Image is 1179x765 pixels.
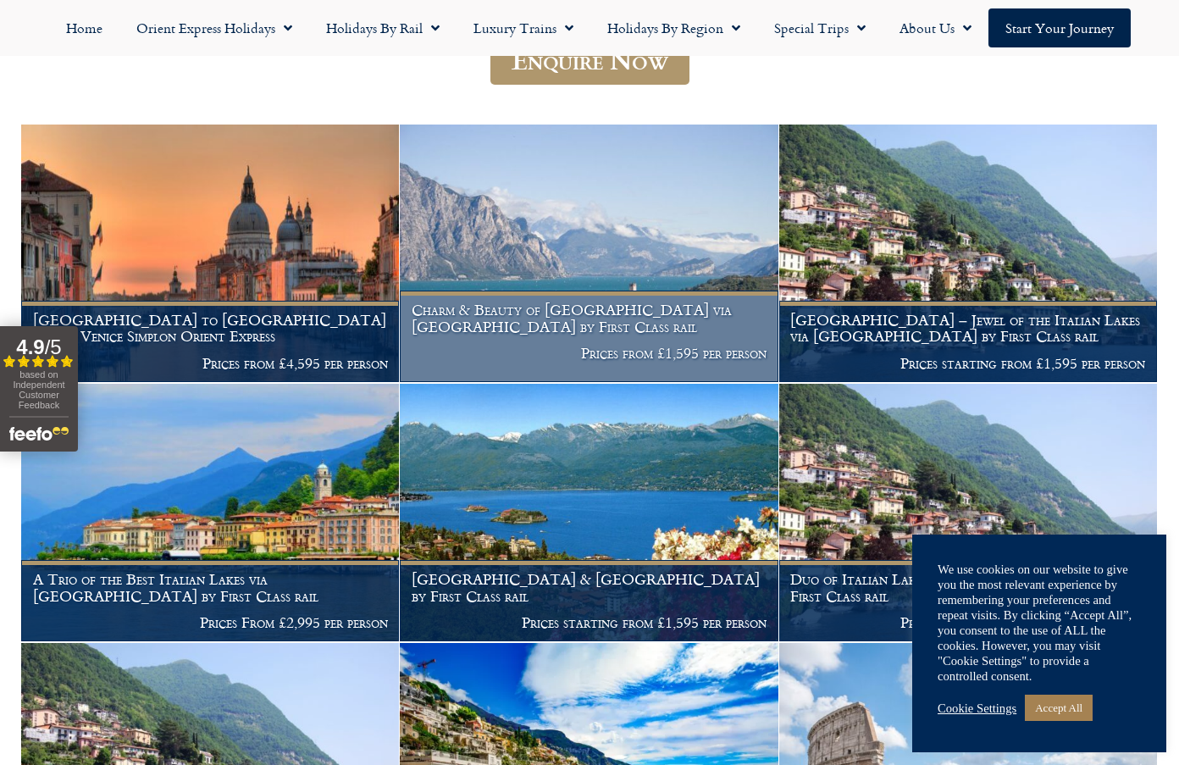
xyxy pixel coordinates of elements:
[400,125,778,383] a: Charm & Beauty of [GEOGRAPHIC_DATA] via [GEOGRAPHIC_DATA] by First Class rail Prices from £1,595 ...
[8,8,1171,47] nav: Menu
[779,125,1158,383] a: [GEOGRAPHIC_DATA] – Jewel of the Italian Lakes via [GEOGRAPHIC_DATA] by First Class rail Prices s...
[119,8,309,47] a: Orient Express Holidays
[1025,695,1093,721] a: Accept All
[21,384,400,642] a: A Trio of the Best Italian Lakes via [GEOGRAPHIC_DATA] by First Class rail Prices From £2,995 per...
[33,614,388,631] p: Prices From £2,995 per person
[412,345,767,362] p: Prices from £1,595 per person
[938,562,1141,684] div: We use cookies on our website to give you the most relevant experience by remembering your prefer...
[590,8,757,47] a: Holidays by Region
[790,355,1145,372] p: Prices starting from £1,595 per person
[883,8,988,47] a: About Us
[757,8,883,47] a: Special Trips
[938,701,1016,716] a: Cookie Settings
[21,125,399,382] img: Orient Express Special Venice compressed
[49,8,119,47] a: Home
[790,614,1145,631] p: Prices starting from £1,995 per person
[457,8,590,47] a: Luxury Trains
[790,571,1145,604] h1: Duo of Italian Lakes via [GEOGRAPHIC_DATA] by First Class rail
[412,302,767,335] h1: Charm & Beauty of [GEOGRAPHIC_DATA] via [GEOGRAPHIC_DATA] by First Class rail
[21,125,400,383] a: [GEOGRAPHIC_DATA] to [GEOGRAPHIC_DATA] on the Venice Simplon Orient Express Prices from £4,595 pe...
[490,35,689,85] a: Enquire Now
[412,571,767,604] h1: [GEOGRAPHIC_DATA] & [GEOGRAPHIC_DATA] by First Class rail
[988,8,1131,47] a: Start your Journey
[779,384,1158,642] a: Duo of Italian Lakes via [GEOGRAPHIC_DATA] by First Class rail Prices starting from £1,995 per pe...
[412,614,767,631] p: Prices starting from £1,595 per person
[33,571,388,604] h1: A Trio of the Best Italian Lakes via [GEOGRAPHIC_DATA] by First Class rail
[33,355,388,372] p: Prices from £4,595 per person
[309,8,457,47] a: Holidays by Rail
[400,384,778,642] a: [GEOGRAPHIC_DATA] & [GEOGRAPHIC_DATA] by First Class rail Prices starting from £1,595 per person
[33,312,388,345] h1: [GEOGRAPHIC_DATA] to [GEOGRAPHIC_DATA] on the Venice Simplon Orient Express
[790,312,1145,345] h1: [GEOGRAPHIC_DATA] – Jewel of the Italian Lakes via [GEOGRAPHIC_DATA] by First Class rail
